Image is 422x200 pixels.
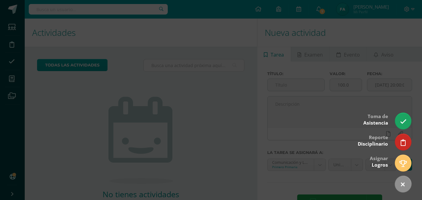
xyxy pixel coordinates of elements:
span: Disciplinario [358,141,388,147]
div: Asignar [370,151,388,171]
span: Logros [372,162,388,168]
div: Reporte [358,130,388,150]
span: Asistencia [363,120,388,126]
div: Toma de [363,109,388,129]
